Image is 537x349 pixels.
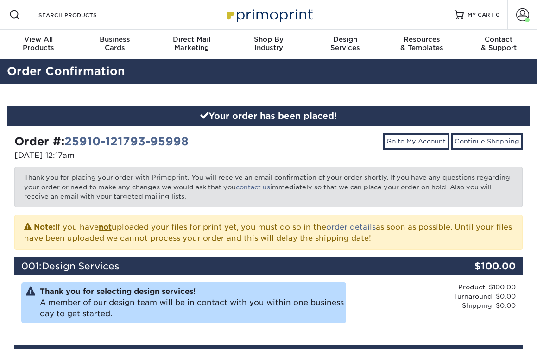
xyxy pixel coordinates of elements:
span: Direct Mail [153,35,230,44]
a: Direct MailMarketing [153,30,230,59]
strong: Thank you for selecting design services! [40,287,196,296]
div: Marketing [153,35,230,52]
p: Thank you for placing your order with Primoprint. You will receive an email confirmation of your ... [14,167,523,207]
p: A member of our design team will be in contact with you within one business day to get started. [40,286,344,319]
a: Shop ByIndustry [230,30,307,59]
span: Design [307,35,384,44]
div: $100.00 [438,257,523,275]
div: Your order has been placed! [7,106,530,126]
strong: Note: [34,223,55,231]
a: Go to My Account [383,133,449,149]
a: Resources& Templates [384,30,461,59]
span: Shop By [230,35,307,44]
a: Contact& Support [460,30,537,59]
p: [DATE] 12:17am [14,150,262,161]
div: & Templates [384,35,461,52]
a: order details [326,223,376,231]
span: MY CART [468,11,494,19]
img: Primoprint [222,5,315,25]
span: 0 [496,12,500,18]
a: contact us [236,183,270,191]
span: Contact [460,35,537,44]
span: Resources [384,35,461,44]
a: BusinessCards [77,30,154,59]
div: Services [307,35,384,52]
a: DesignServices [307,30,384,59]
p: If you have uploaded your files for print yet, you must do so in the as soon as possible. Until y... [24,221,513,244]
div: & Support [460,35,537,52]
span: Business [77,35,154,44]
a: 25910-121793-95998 [64,135,189,148]
div: 001: [14,257,438,275]
span: Design Services [42,261,120,272]
div: Cards [77,35,154,52]
div: Industry [230,35,307,52]
a: Continue Shopping [451,133,523,149]
b: not [99,223,112,231]
div: Product: $100.00 Turnaround: $0.00 Shipping: $0.00 [353,282,516,311]
strong: Order #: [14,135,189,148]
input: SEARCH PRODUCTS..... [38,9,128,20]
